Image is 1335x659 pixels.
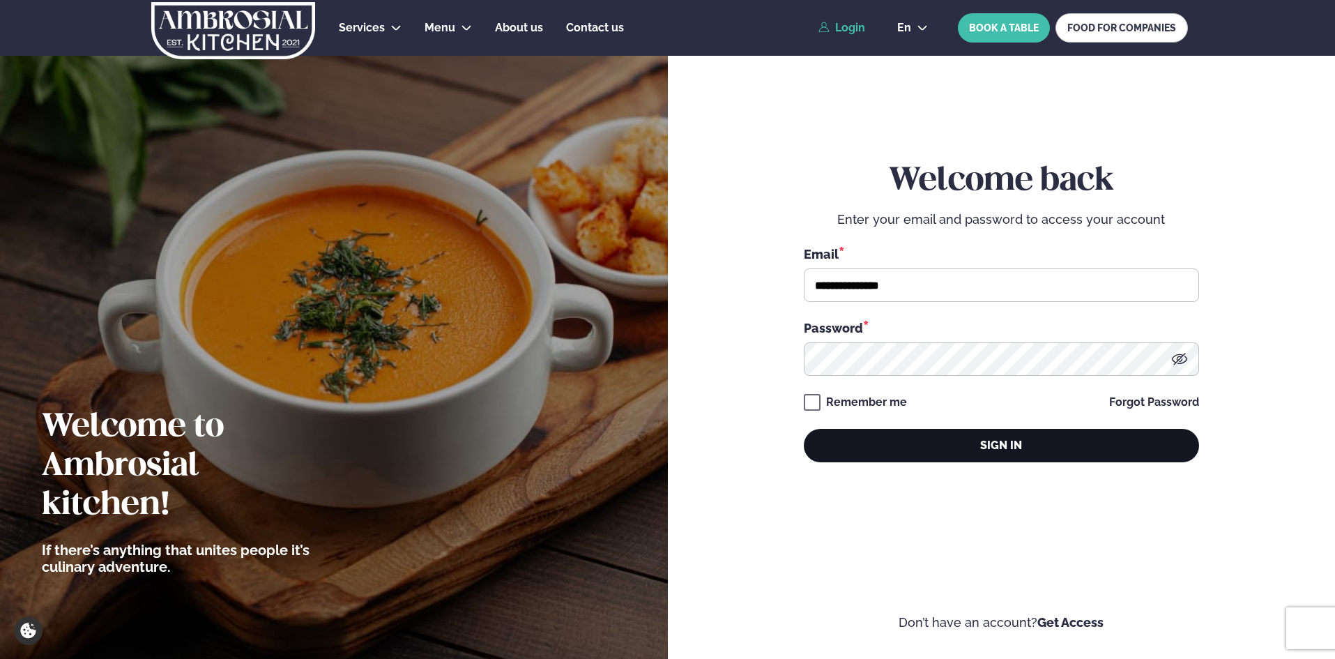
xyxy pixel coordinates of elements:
[958,13,1050,43] button: BOOK A TABLE
[425,20,455,36] a: Menu
[1055,13,1188,43] a: FOOD FOR COMPANIES
[804,319,1199,337] div: Password
[886,22,939,33] button: en
[804,211,1199,228] p: Enter your email and password to access your account
[495,21,543,34] span: About us
[804,429,1199,462] button: Sign in
[42,408,331,525] h2: Welcome to Ambrosial kitchen!
[566,20,624,36] a: Contact us
[339,21,385,34] span: Services
[42,542,331,575] p: If there’s anything that unites people it’s culinary adventure.
[804,245,1199,263] div: Email
[495,20,543,36] a: About us
[150,2,316,59] img: logo
[566,21,624,34] span: Contact us
[897,22,911,33] span: en
[818,22,865,34] a: Login
[1109,397,1199,408] a: Forgot Password
[804,162,1199,201] h2: Welcome back
[14,616,43,645] a: Cookie settings
[710,614,1294,631] p: Don’t have an account?
[1037,615,1104,630] a: Get Access
[425,21,455,34] span: Menu
[339,20,385,36] a: Services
